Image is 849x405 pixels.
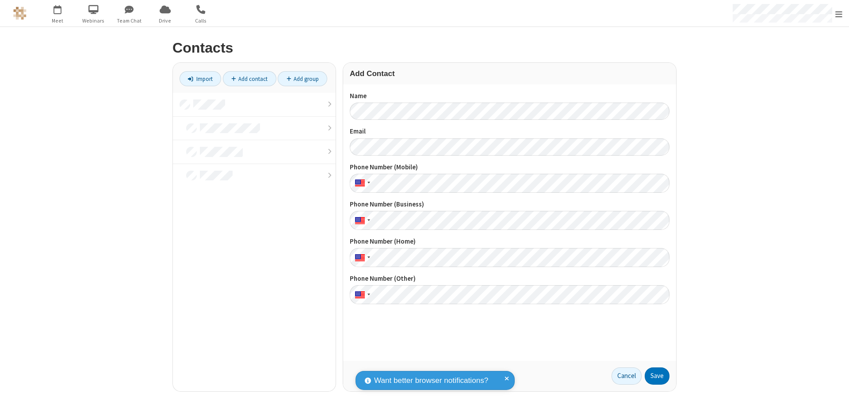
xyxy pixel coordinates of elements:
label: Email [350,126,669,137]
a: Add group [278,71,327,86]
a: Add contact [223,71,276,86]
div: United States: + 1 [350,285,373,304]
span: Team Chat [113,17,146,25]
label: Phone Number (Home) [350,237,669,247]
a: Import [180,71,221,86]
label: Phone Number (Business) [350,199,669,210]
img: QA Selenium DO NOT DELETE OR CHANGE [13,7,27,20]
button: Save [645,367,669,385]
span: Drive [149,17,182,25]
label: Phone Number (Mobile) [350,162,669,172]
h3: Add Contact [350,69,669,78]
span: Calls [184,17,218,25]
div: United States: + 1 [350,174,373,193]
span: Meet [41,17,74,25]
div: United States: + 1 [350,248,373,267]
label: Name [350,91,669,101]
div: United States: + 1 [350,211,373,230]
span: Want better browser notifications? [374,375,488,386]
a: Cancel [612,367,642,385]
label: Phone Number (Other) [350,274,669,284]
span: Webinars [77,17,110,25]
h2: Contacts [172,40,677,56]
